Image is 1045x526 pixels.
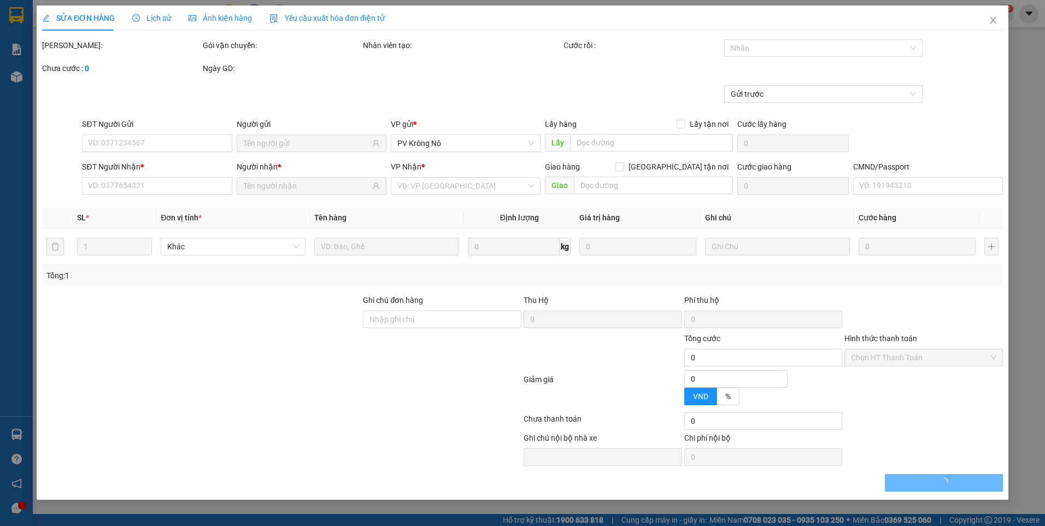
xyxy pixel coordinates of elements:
span: Yêu cầu xuất hóa đơn điện tử [269,14,385,22]
span: Ảnh kiện hàng [189,14,252,22]
div: Giảm giá [522,373,683,410]
div: Chưa thanh toán [522,413,683,432]
span: Tên hàng [314,213,347,222]
div: SĐT Người Nhận [82,161,232,173]
div: Ghi chú nội bộ nhà xe [524,432,682,448]
div: VP gửi [391,118,541,130]
div: Nhân viên tạo: [363,39,561,51]
span: Định lượng [500,213,539,222]
input: Dọc đường [574,177,733,194]
button: Close [978,5,1008,36]
input: Cước lấy hàng [737,135,849,152]
div: Phí thu hộ [684,294,843,311]
span: VP Nhận [391,162,421,171]
div: [PERSON_NAME]: [42,39,201,51]
input: Tên người nhận [243,180,369,192]
span: Cước hàng [859,213,896,222]
span: kg [560,238,571,255]
span: SL [77,213,86,222]
th: Ghi chú [701,207,854,229]
span: close [989,16,997,25]
div: Chưa cước : [42,62,201,74]
span: Đơn vị tính [161,213,202,222]
span: PV Krông Nô [397,135,534,151]
input: VD: Bàn, Ghế [314,238,459,255]
input: Cước giao hàng [737,177,849,195]
button: delete [46,238,64,255]
span: Giao hàng [545,162,580,171]
span: Khác [167,238,299,255]
span: picture [189,14,196,22]
div: Cước rồi : [563,39,722,51]
span: clock-circle [132,14,140,22]
span: Giá trị hàng [579,213,620,222]
div: Ngày GD: [203,62,361,74]
b: 0 [85,64,89,73]
label: Hình thức thanh toán [844,334,917,343]
span: % [725,392,731,401]
span: loading [940,478,948,487]
label: Cước giao hàng [737,162,791,171]
input: Ghi Chú [705,238,850,255]
span: [GEOGRAPHIC_DATA] tận nơi [624,161,733,173]
span: Lấy hàng [545,120,577,128]
span: edit [42,14,50,22]
span: Gửi trước [731,86,916,102]
span: Lịch sử [132,14,171,22]
label: Cước lấy hàng [737,120,786,128]
span: Thu Hộ [524,296,549,305]
span: SỬA ĐƠN HÀNG [42,14,115,22]
div: SĐT Người Gửi [82,118,232,130]
input: 0 [579,238,696,255]
span: user [372,182,380,190]
input: Ghi chú đơn hàng [363,311,521,328]
img: icon [269,14,278,23]
span: Lấy [545,134,570,151]
div: Người nhận [236,161,386,173]
span: Tổng cước [684,334,720,343]
input: Tên người gửi [243,137,369,149]
span: Giao [545,177,574,194]
span: VND [693,392,708,401]
div: Tổng: 1 [46,270,403,282]
label: Ghi chú đơn hàng [363,296,423,305]
div: Gói vận chuyển: [203,39,361,51]
input: Dọc đường [570,134,733,151]
button: plus [984,238,999,255]
div: Chi phí nội bộ [684,432,843,448]
span: Lấy tận nơi [685,118,733,130]
span: user [372,139,380,147]
div: Người gửi [236,118,386,130]
div: CMND/Passport [853,161,1003,173]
